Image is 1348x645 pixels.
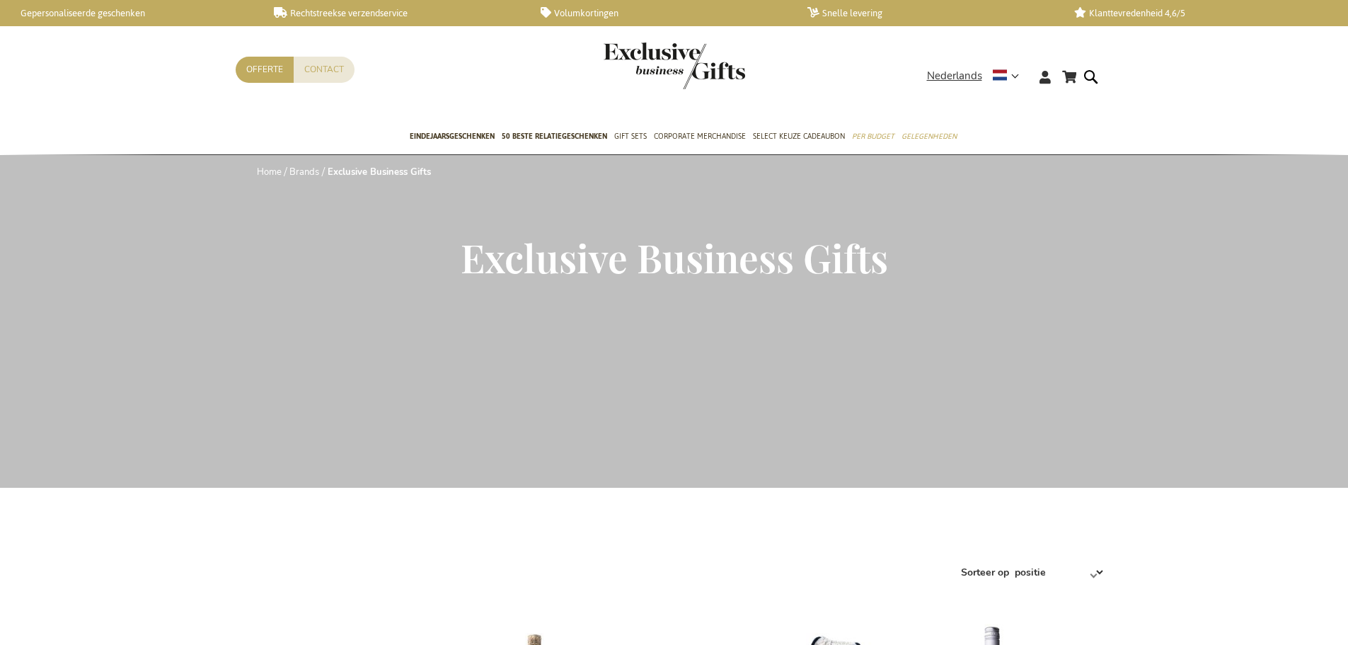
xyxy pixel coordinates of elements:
a: Snelle levering [807,7,1052,19]
span: Corporate Merchandise [654,129,746,144]
span: Exclusive Business Gifts [461,231,888,283]
a: Brands [289,166,319,178]
span: Eindejaarsgeschenken [410,129,495,144]
a: 50 beste relatiegeschenken [502,120,607,155]
a: store logo [604,42,674,89]
a: Corporate Merchandise [654,120,746,155]
a: Contact [294,57,355,83]
span: 50 beste relatiegeschenken [502,129,607,144]
span: Select Keuze Cadeaubon [753,129,845,144]
div: Nederlands [927,68,1028,84]
a: Klanttevredenheid 4,6/5 [1074,7,1318,19]
span: Gift Sets [614,129,647,144]
a: Home [257,166,282,178]
a: Rechtstreekse verzendservice [274,7,518,19]
span: Nederlands [927,68,982,84]
span: Gelegenheden [901,129,957,144]
a: Gelegenheden [901,120,957,155]
strong: Exclusive Business Gifts [328,166,431,178]
a: Gift Sets [614,120,647,155]
a: Per Budget [852,120,894,155]
label: Sorteer op [961,566,1009,579]
a: Select Keuze Cadeaubon [753,120,845,155]
a: Gepersonaliseerde geschenken [7,7,251,19]
a: Eindejaarsgeschenken [410,120,495,155]
img: Exclusive Business gifts logo [604,42,745,89]
a: Volumkortingen [541,7,785,19]
span: Per Budget [852,129,894,144]
a: Offerte [236,57,294,83]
